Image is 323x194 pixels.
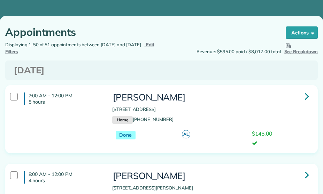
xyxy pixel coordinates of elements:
[284,41,318,54] span: See Breakdown
[112,116,133,124] small: Home
[116,131,136,139] span: Done
[197,48,280,55] span: Revenue: $595.00 paid / $8,017.00 total
[252,130,272,137] span: $145.00
[286,26,318,39] button: Actions
[5,26,272,38] h1: Appointments
[112,92,312,103] h3: [PERSON_NAME]
[112,106,312,113] p: [STREET_ADDRESS]
[29,177,107,184] p: 4 hours
[112,171,312,181] h3: [PERSON_NAME]
[112,185,312,192] p: [STREET_ADDRESS][PERSON_NAME]
[24,171,107,184] h4: 8:00 AM - 12:00 PM
[182,130,190,138] span: AL
[14,65,309,75] h3: [DATE]
[24,92,107,105] h4: 7:00 AM - 12:00 PM
[284,41,318,55] button: See Breakdown
[5,42,154,54] a: Edit Filters
[112,116,174,122] a: Home[PHONE_NUMBER]
[29,99,107,105] p: 5 hours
